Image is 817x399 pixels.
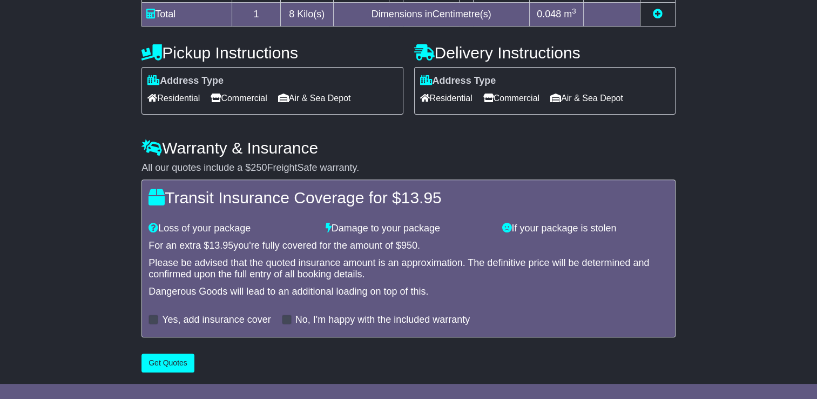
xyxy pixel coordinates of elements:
[414,44,676,62] h4: Delivery Instructions
[333,3,529,26] td: Dimensions in Centimetre(s)
[420,75,496,87] label: Address Type
[420,90,472,107] span: Residential
[147,90,200,107] span: Residential
[401,240,417,251] span: 950
[401,189,442,207] span: 13.95
[278,90,351,107] span: Air & Sea Depot
[148,286,669,298] div: Dangerous Goods will lead to an additional loading on top of this.
[564,9,576,19] span: m
[483,90,539,107] span: Commercial
[289,9,294,19] span: 8
[251,162,267,173] span: 250
[162,314,271,326] label: Yes, add insurance cover
[141,354,194,373] button: Get Quotes
[572,7,576,15] sup: 3
[141,162,676,174] div: All our quotes include a $ FreightSafe warranty.
[550,90,623,107] span: Air & Sea Depot
[537,9,561,19] span: 0.048
[320,223,497,235] div: Damage to your package
[211,90,267,107] span: Commercial
[280,3,333,26] td: Kilo(s)
[209,240,233,251] span: 13.95
[497,223,674,235] div: If your package is stolen
[143,223,320,235] div: Loss of your package
[148,257,669,281] div: Please be advised that the quoted insurance amount is an approximation. The definitive price will...
[142,3,232,26] td: Total
[141,44,403,62] h4: Pickup Instructions
[148,189,669,207] h4: Transit Insurance Coverage for $
[653,9,663,19] a: Add new item
[295,314,470,326] label: No, I'm happy with the included warranty
[147,75,224,87] label: Address Type
[148,240,669,252] div: For an extra $ you're fully covered for the amount of $ .
[141,139,676,157] h4: Warranty & Insurance
[232,3,281,26] td: 1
